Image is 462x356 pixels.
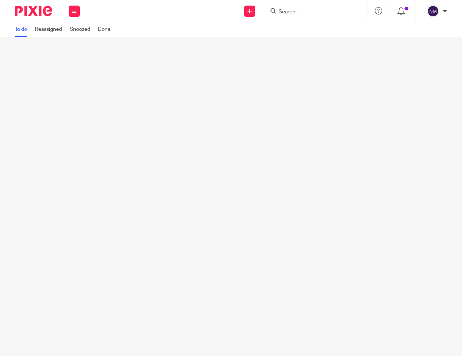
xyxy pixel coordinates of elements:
[70,22,94,37] a: Snoozed
[15,22,31,37] a: To do
[278,9,345,16] input: Search
[35,22,66,37] a: Reassigned
[98,22,114,37] a: Done
[427,5,439,17] img: svg%3E
[15,6,52,16] img: Pixie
